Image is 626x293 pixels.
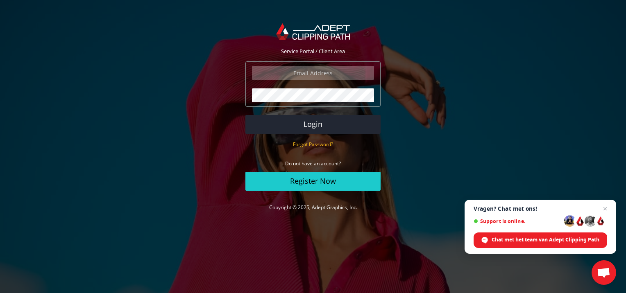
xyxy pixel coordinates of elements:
[492,236,599,243] span: Chat met het team van Adept Clipping Path
[245,172,381,191] a: Register Now
[285,160,341,167] small: Do not have an account?
[252,66,374,80] input: Email Address
[281,47,345,55] span: Service Portal / Client Area
[293,140,333,148] a: Forgot Password?
[269,204,357,211] a: Copyright © 2025, Adept Graphics, Inc.
[592,260,616,285] a: Open de chat
[474,232,607,248] span: Chat met het team van Adept Clipping Path
[474,218,561,224] span: Support is online.
[293,141,333,148] small: Forgot Password?
[474,205,607,212] span: Vragen? Chat met ons!
[276,23,349,40] img: Adept Graphics
[245,115,381,134] button: Login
